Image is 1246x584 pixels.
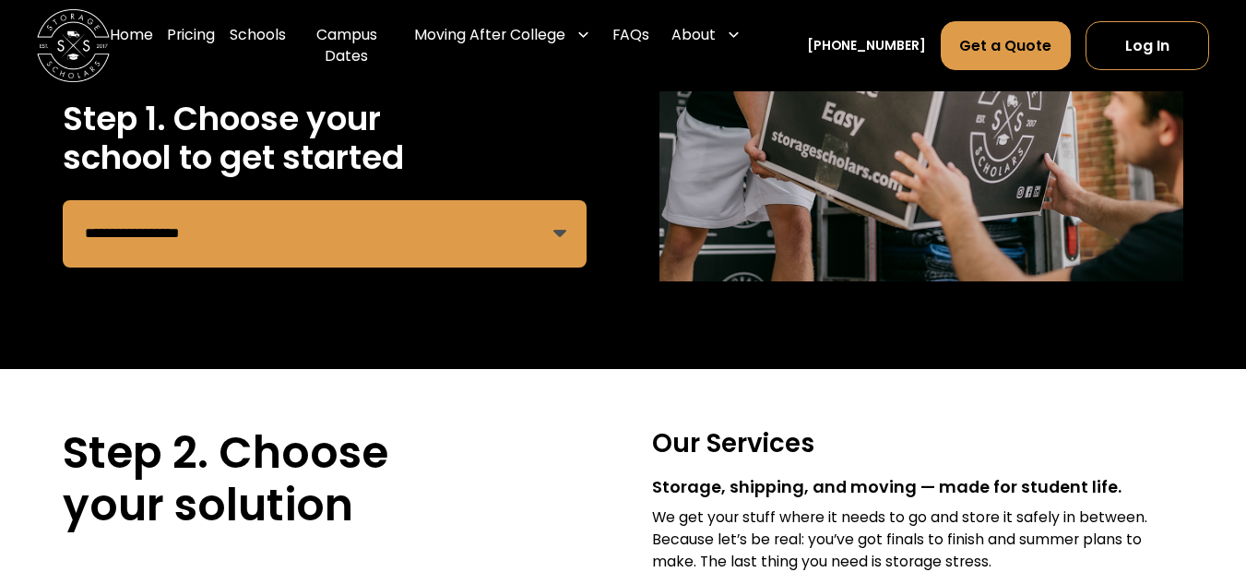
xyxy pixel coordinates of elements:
a: Get a Quote [941,21,1072,70]
a: Campus Dates [301,9,392,82]
a: FAQs [612,9,649,82]
div: We get your stuff where it needs to go and store it safely in between. Because let’s be real: you... [652,507,1183,572]
h3: Our Services [652,427,1183,460]
a: Home [110,9,153,82]
img: Storage Scholars main logo [37,9,110,82]
a: home [37,9,110,82]
h2: Step 1. Choose your school to get started [63,100,587,178]
a: Log In [1086,21,1209,70]
a: [PHONE_NUMBER] [807,36,926,55]
h2: Step 2. Choose your solution [63,427,594,532]
div: Moving After College [414,24,565,46]
div: Storage, shipping, and moving — made for student life. [652,475,1183,500]
a: Pricing [167,9,215,82]
div: About [664,9,748,60]
div: About [671,24,716,46]
a: Schools [230,9,286,82]
form: Remind Form [63,200,587,268]
div: Moving After College [407,9,598,60]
